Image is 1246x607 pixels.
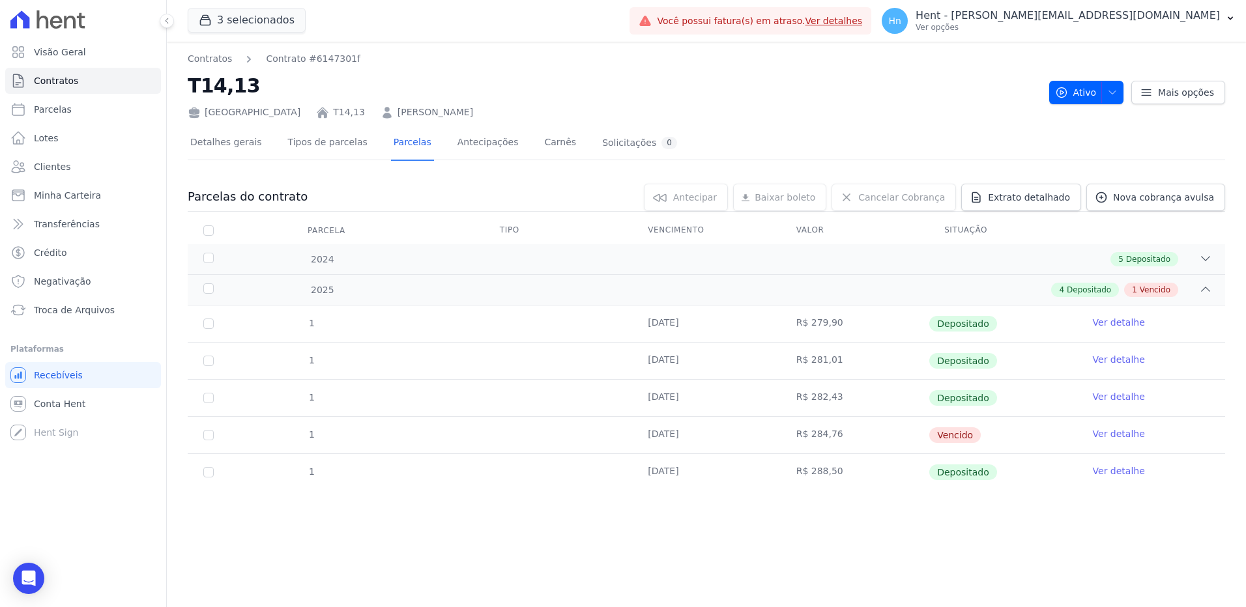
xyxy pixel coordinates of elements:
[600,126,680,161] a: Solicitações0
[632,305,780,342] td: [DATE]
[5,39,161,65] a: Visão Geral
[333,106,365,119] a: T14,13
[391,126,434,161] a: Parcelas
[661,137,677,149] div: 0
[188,189,308,205] h3: Parcelas do contrato
[266,52,360,66] a: Contrato #6147301f
[781,343,929,379] td: R$ 281,01
[961,184,1081,211] a: Extrato detalhado
[34,74,78,87] span: Contratos
[188,52,360,66] nav: Breadcrumb
[632,380,780,416] td: [DATE]
[1158,86,1214,99] span: Mais opções
[929,353,997,369] span: Depositado
[5,297,161,323] a: Troca de Arquivos
[34,132,59,145] span: Lotes
[916,9,1220,22] p: Hent - [PERSON_NAME][EMAIL_ADDRESS][DOMAIN_NAME]
[542,126,579,161] a: Carnês
[781,217,929,244] th: Valor
[5,240,161,266] a: Crédito
[455,126,521,161] a: Antecipações
[34,246,67,259] span: Crédito
[929,427,981,443] span: Vencido
[1093,316,1145,329] a: Ver detalhe
[1113,191,1214,204] span: Nova cobrança avulsa
[188,8,306,33] button: 3 selecionados
[285,126,370,161] a: Tipos de parcelas
[34,303,115,317] span: Troca de Arquivos
[916,22,1220,33] p: Ver opções
[1093,390,1145,403] a: Ver detalhe
[34,275,91,288] span: Negativação
[5,68,161,94] a: Contratos
[781,417,929,453] td: R$ 284,76
[602,137,677,149] div: Solicitações
[34,369,83,382] span: Recebíveis
[1055,81,1097,104] span: Ativo
[188,52,1039,66] nav: Breadcrumb
[929,217,1077,244] th: Situação
[484,217,632,244] th: Tipo
[5,154,161,180] a: Clientes
[203,430,214,440] input: default
[188,106,300,119] div: [GEOGRAPHIC_DATA]
[5,268,161,294] a: Negativação
[1140,284,1170,296] span: Vencido
[781,305,929,342] td: R$ 279,90
[632,454,780,490] td: [DATE]
[308,392,315,402] span: 1
[5,125,161,151] a: Lotes
[34,160,70,173] span: Clientes
[1059,284,1064,296] span: 4
[871,3,1246,39] button: Hn Hent - [PERSON_NAME][EMAIL_ADDRESS][DOMAIN_NAME] Ver opções
[929,464,997,480] span: Depositado
[1067,284,1111,296] span: Depositado
[929,316,997,332] span: Depositado
[1093,427,1145,440] a: Ver detalhe
[308,355,315,365] span: 1
[1086,184,1225,211] a: Nova cobrança avulsa
[632,417,780,453] td: [DATE]
[1131,81,1225,104] a: Mais opções
[203,393,214,403] input: Só é possível selecionar pagamentos em aberto
[203,467,214,477] input: Só é possível selecionar pagamentos em aberto
[292,218,361,244] div: Parcela
[1118,253,1123,265] span: 5
[5,96,161,122] a: Parcelas
[805,16,863,26] a: Ver detalhes
[988,191,1070,204] span: Extrato detalhado
[888,16,901,25] span: Hn
[188,71,1039,100] h2: T14,13
[34,46,86,59] span: Visão Geral
[632,217,780,244] th: Vencimento
[1126,253,1170,265] span: Depositado
[398,106,473,119] a: [PERSON_NAME]
[308,429,315,440] span: 1
[34,103,72,116] span: Parcelas
[929,390,997,406] span: Depositado
[781,454,929,490] td: R$ 288,50
[5,391,161,417] a: Conta Hent
[657,14,862,28] span: Você possui fatura(s) em atraso.
[781,380,929,416] td: R$ 282,43
[34,189,101,202] span: Minha Carteira
[188,126,265,161] a: Detalhes gerais
[1093,464,1145,477] a: Ver detalhe
[632,343,780,379] td: [DATE]
[203,318,214,329] input: Só é possível selecionar pagamentos em aberto
[1049,81,1124,104] button: Ativo
[308,318,315,328] span: 1
[34,397,85,410] span: Conta Hent
[5,362,161,388] a: Recebíveis
[13,563,44,594] div: Open Intercom Messenger
[308,466,315,477] span: 1
[5,211,161,237] a: Transferências
[10,341,156,357] div: Plataformas
[34,218,100,231] span: Transferências
[203,356,214,366] input: Só é possível selecionar pagamentos em aberto
[188,52,232,66] a: Contratos
[1132,284,1137,296] span: 1
[5,182,161,208] a: Minha Carteira
[1093,353,1145,366] a: Ver detalhe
